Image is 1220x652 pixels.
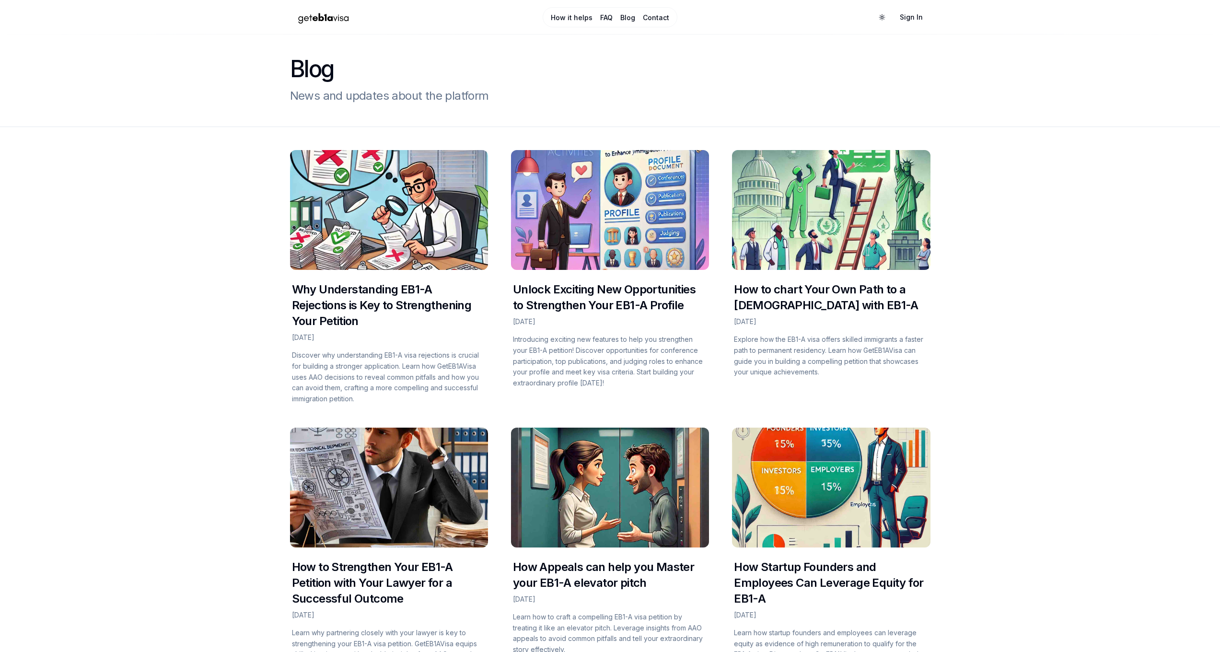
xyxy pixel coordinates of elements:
img: Cover Image for How Appeals can help you Master your EB1-A elevator pitch [511,428,709,547]
img: Cover Image for How to Strengthen Your EB1-A Petition with Your Lawyer for a Successful Outcome [290,428,488,547]
a: How Appeals can help you Master your EB1-A elevator pitch [513,560,694,590]
a: Sign In [892,9,930,26]
a: How to chart Your Own Path to a [DEMOGRAPHIC_DATA] with EB1-A [734,282,918,312]
a: FAQ [600,13,613,23]
a: How to Strengthen Your EB1-A Petition with Your Lawyer for a Successful Outcome [292,560,453,605]
time: [DATE] [734,317,756,326]
a: Home Page [290,9,503,26]
img: Cover Image for How Startup Founders and Employees Can Leverage Equity for EB1-A [732,428,930,547]
a: Blog [620,13,635,23]
img: Cover Image for How to chart Your Own Path to a Green Card with EB1-A [732,150,930,270]
a: Contact [643,13,669,23]
time: [DATE] [513,595,535,603]
a: How it helps [551,13,593,23]
time: [DATE] [513,317,535,326]
h2: News and updates about the platform [290,88,930,104]
h1: Blog [290,58,930,81]
p: Discover why understanding EB1-A visa rejections is crucial for building a stronger application. ... [292,350,486,405]
time: [DATE] [734,611,756,619]
p: Explore how the EB1-A visa offers skilled immigrants a faster path to permanent residency. Learn ... [734,334,928,378]
a: How Startup Founders and Employees Can Leverage Equity for EB1-A [734,560,923,605]
time: [DATE] [292,611,314,619]
a: Why Understanding EB1-A Rejections is Key to Strengthening Your Petition [292,282,472,328]
a: Unlock Exciting New Opportunities to Strengthen Your EB1-A Profile [513,282,696,312]
nav: Main [543,7,677,27]
img: Cover Image for Why Understanding EB1-A Rejections is Key to Strengthening Your Petition [290,150,488,270]
p: Introducing exciting new features to help you strengthen your EB1-A petition! Discover opportunit... [513,334,707,389]
img: geteb1avisa logo [290,9,357,26]
img: Cover Image for Unlock Exciting New Opportunities to Strengthen Your EB1-A Profile [511,150,709,270]
time: [DATE] [292,333,314,341]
